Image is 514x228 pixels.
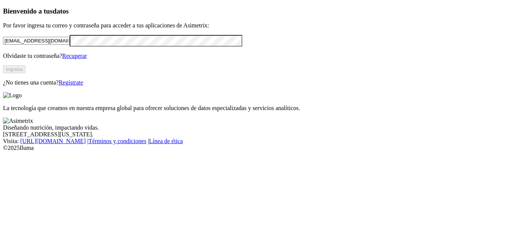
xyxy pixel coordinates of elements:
[59,79,83,86] a: Regístrate
[3,37,70,45] input: Tu correo
[53,7,69,15] span: datos
[20,138,86,144] a: [URL][DOMAIN_NAME]
[62,53,87,59] a: Recuperar
[3,7,511,15] h3: Bienvenido a tus
[3,131,511,138] div: [STREET_ADDRESS][US_STATE].
[3,53,511,59] p: Olvidaste tu contraseña?
[3,65,26,73] button: Ingresa
[149,138,183,144] a: Línea de ética
[3,138,511,145] div: Visita : | |
[3,145,511,151] div: © 2025 Iluma
[3,124,511,131] div: Diseñando nutrición, impactando vidas.
[3,79,511,86] p: ¿No tienes una cuenta?
[3,92,22,99] img: Logo
[3,118,33,124] img: Asimetrix
[88,138,146,144] a: Términos y condiciones
[3,105,511,112] p: La tecnología que creamos en nuestra empresa global para ofrecer soluciones de datos especializad...
[3,22,511,29] p: Por favor ingresa tu correo y contraseña para acceder a tus aplicaciones de Asimetrix:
